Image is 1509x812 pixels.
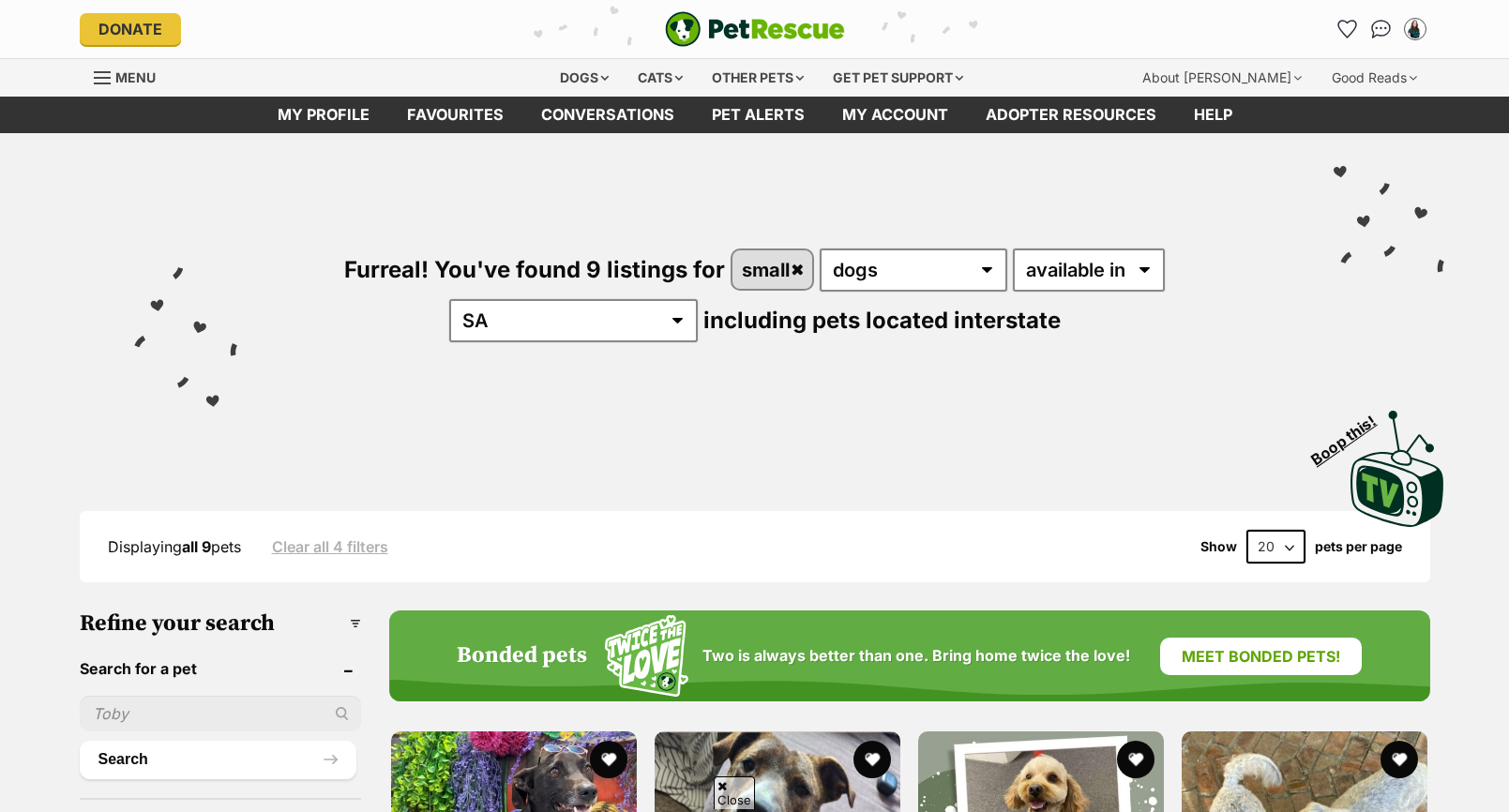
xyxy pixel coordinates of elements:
a: My profile [259,97,388,133]
div: About [PERSON_NAME] [1129,59,1315,97]
strong: all 9 [182,537,211,556]
button: favourite [590,741,627,778]
button: favourite [1381,741,1419,778]
ul: Account quick links [1333,14,1430,44]
img: logo-e224e6f780fb5917bec1dbf3a21bbac754714ae5b6737aabdf751b685950b380.svg [665,11,845,47]
span: Boop this! [1307,400,1394,468]
a: PetRescue [665,11,845,47]
span: including pets located interstate [703,307,1061,334]
a: Clear all 4 filters [272,538,388,555]
div: Good Reads [1319,59,1430,97]
span: Two is always better than one. Bring home twice the love! [702,647,1130,665]
a: My account [823,97,967,133]
a: small [732,250,812,289]
h4: Bonded pets [457,643,587,669]
img: Squiggle [605,615,688,697]
img: Pam Zorn profile pic [1406,20,1425,38]
span: Displaying pets [108,537,241,556]
button: My account [1400,14,1430,44]
span: Close [714,776,755,809]
input: Toby [80,696,361,731]
a: Donate [80,13,181,45]
a: conversations [522,97,693,133]
a: Menu [94,59,169,93]
img: PetRescue TV logo [1351,411,1444,527]
span: Menu [115,69,156,85]
a: Help [1175,97,1251,133]
button: favourite [853,741,891,778]
a: Conversations [1366,14,1396,44]
span: Show [1200,539,1237,554]
a: Boop this! [1351,394,1444,531]
a: Pet alerts [693,97,823,133]
a: Adopter resources [967,97,1175,133]
button: Search [80,741,356,778]
button: favourite [1117,741,1154,778]
a: Meet bonded pets! [1160,638,1362,675]
span: Furreal! You've found 9 listings for [344,256,725,283]
a: Favourites [388,97,522,133]
div: Dogs [547,59,622,97]
div: Cats [625,59,696,97]
label: pets per page [1315,539,1402,554]
header: Search for a pet [80,660,361,677]
div: Get pet support [820,59,976,97]
h3: Refine your search [80,610,361,637]
div: Other pets [699,59,817,97]
a: Favourites [1333,14,1363,44]
img: chat-41dd97257d64d25036548639549fe6c8038ab92f7586957e7f3b1b290dea8141.svg [1371,20,1391,38]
